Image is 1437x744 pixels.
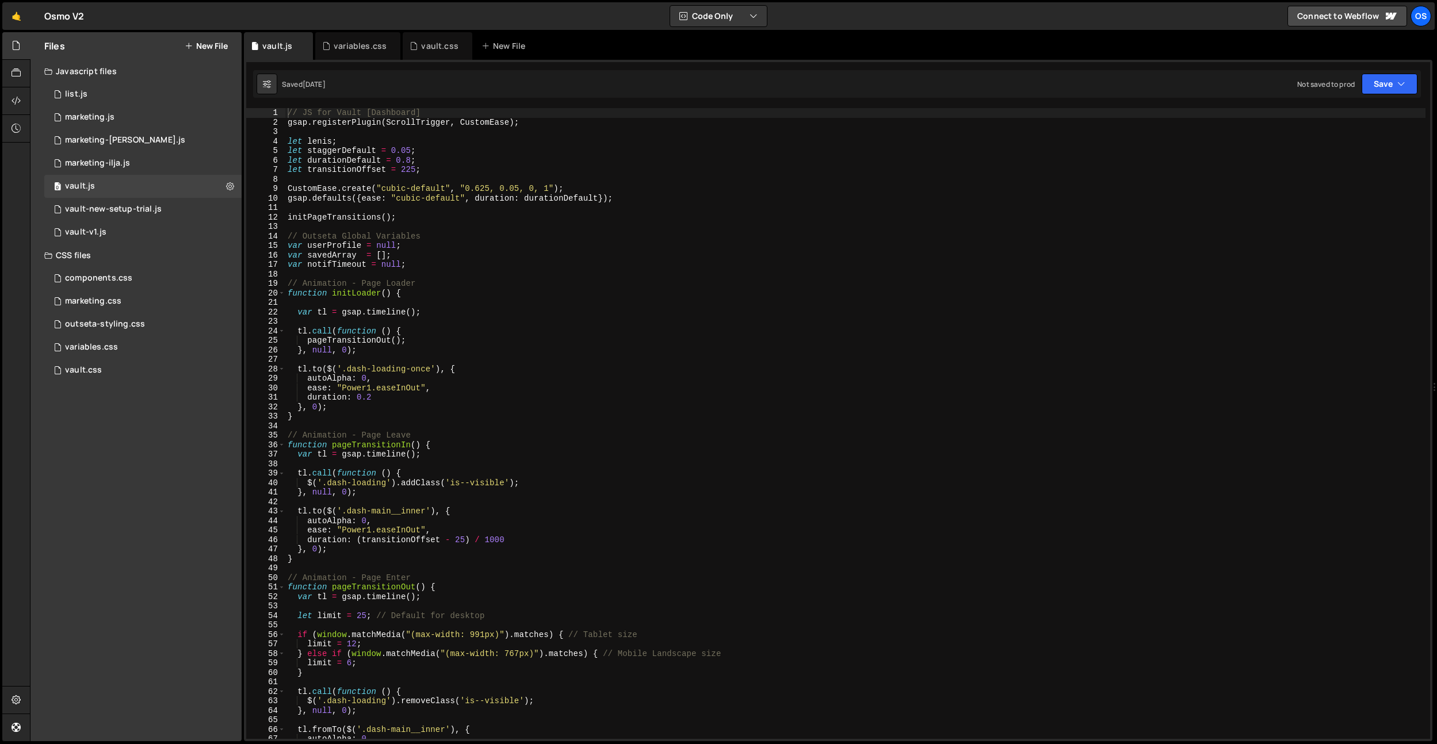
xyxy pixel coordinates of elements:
[44,175,242,198] div: 16596/45133.js
[670,6,767,26] button: Code Only
[246,270,285,279] div: 18
[246,241,285,251] div: 15
[246,459,285,469] div: 38
[65,135,185,145] div: marketing-[PERSON_NAME].js
[246,289,285,298] div: 20
[303,79,326,89] div: [DATE]
[246,706,285,716] div: 64
[246,175,285,185] div: 8
[44,336,242,359] div: 16596/45154.css
[246,279,285,289] div: 19
[246,146,285,156] div: 5
[1287,6,1407,26] a: Connect to Webflow
[246,308,285,317] div: 22
[246,156,285,166] div: 6
[246,336,285,346] div: 25
[54,183,61,192] span: 0
[246,668,285,678] div: 60
[246,421,285,431] div: 34
[246,582,285,592] div: 51
[246,563,285,573] div: 49
[44,221,242,244] div: 16596/45132.js
[246,137,285,147] div: 4
[44,267,242,290] div: 16596/45511.css
[246,317,285,327] div: 23
[246,108,285,118] div: 1
[246,251,285,260] div: 16
[246,203,285,213] div: 11
[246,734,285,744] div: 67
[246,450,285,459] div: 37
[246,573,285,583] div: 50
[246,118,285,128] div: 2
[246,222,285,232] div: 13
[246,601,285,611] div: 53
[246,383,285,393] div: 30
[246,620,285,630] div: 55
[246,611,285,621] div: 54
[246,592,285,602] div: 52
[44,40,65,52] h2: Files
[246,507,285,516] div: 43
[2,2,30,30] a: 🤙
[65,296,121,306] div: marketing.css
[246,630,285,640] div: 56
[481,40,530,52] div: New File
[246,554,285,564] div: 48
[30,60,242,83] div: Javascript files
[246,402,285,412] div: 32
[246,374,285,383] div: 29
[246,346,285,355] div: 26
[246,544,285,554] div: 47
[246,696,285,706] div: 63
[44,198,242,221] div: 16596/45152.js
[65,273,132,283] div: components.css
[246,535,285,545] div: 46
[246,687,285,697] div: 62
[44,359,242,382] div: 16596/45153.css
[65,181,95,191] div: vault.js
[246,497,285,507] div: 42
[246,715,285,725] div: 65
[65,319,145,329] div: outseta-styling.css
[1362,74,1417,94] button: Save
[65,365,102,375] div: vault.css
[282,79,326,89] div: Saved
[246,365,285,374] div: 28
[246,440,285,450] div: 36
[246,298,285,308] div: 21
[246,488,285,497] div: 41
[246,516,285,526] div: 44
[65,89,87,99] div: list.js
[262,40,292,52] div: vault.js
[246,355,285,365] div: 27
[246,639,285,649] div: 57
[246,165,285,175] div: 7
[246,194,285,204] div: 10
[246,526,285,535] div: 45
[65,112,114,122] div: marketing.js
[1411,6,1431,26] a: Os
[44,83,242,106] div: 16596/45151.js
[246,260,285,270] div: 17
[65,227,106,237] div: vault-v1.js
[44,129,242,152] div: 16596/45424.js
[44,9,84,23] div: Osmo V2
[334,40,387,52] div: variables.css
[246,725,285,735] div: 66
[246,677,285,687] div: 61
[44,106,242,129] div: 16596/45422.js
[44,290,242,313] div: 16596/45446.css
[65,158,130,168] div: marketing-ilja.js
[1297,79,1355,89] div: Not saved to prod
[246,412,285,421] div: 33
[246,431,285,440] div: 35
[65,342,118,352] div: variables.css
[246,649,285,659] div: 58
[30,244,242,267] div: CSS files
[246,327,285,336] div: 24
[185,41,228,51] button: New File
[246,393,285,402] div: 31
[246,469,285,478] div: 39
